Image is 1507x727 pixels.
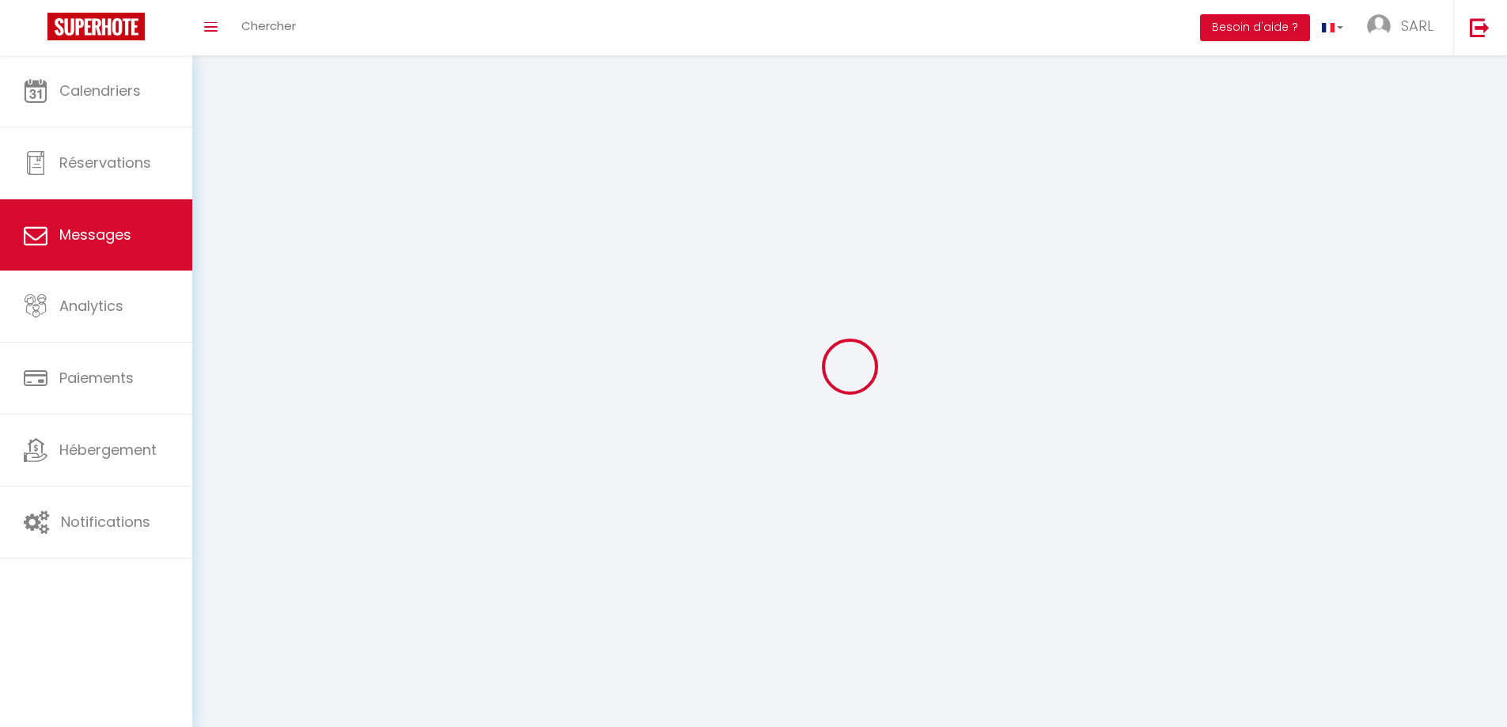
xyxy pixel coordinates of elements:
span: Hébergement [59,440,157,460]
span: Calendriers [59,81,141,100]
img: logout [1470,17,1490,37]
span: SARL [1401,16,1433,36]
button: Ouvrir le widget de chat LiveChat [13,6,60,54]
img: Super Booking [47,13,145,40]
span: Analytics [59,296,123,316]
span: Notifications [61,512,150,532]
button: Besoin d'aide ? [1200,14,1310,41]
span: Paiements [59,368,134,388]
span: Messages [59,225,131,244]
span: Réservations [59,153,151,172]
img: ... [1367,14,1391,38]
span: Chercher [241,17,296,34]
